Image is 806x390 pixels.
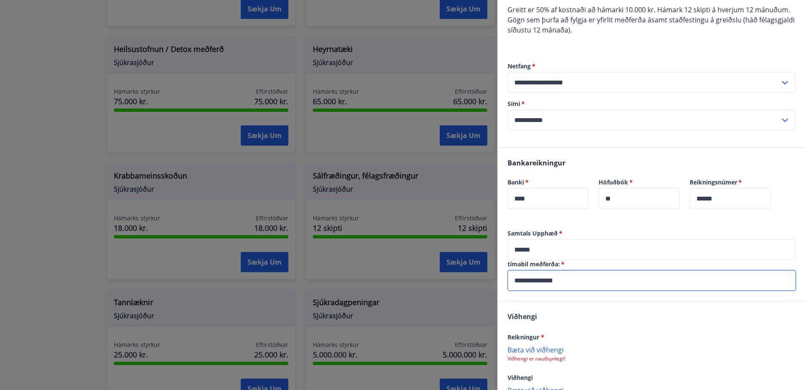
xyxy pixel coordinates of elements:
label: Reikningsnúmer [690,178,771,187]
span: Bankareikningur [508,158,565,168]
span: Greitt er 50% af kostnaði að hámarki 10.000 kr. Hámark 12 skipti á hverjum 12 mánuðum. [508,5,790,14]
div: tímabil meðferða: [508,270,796,291]
span: Viðhengi [508,374,533,382]
label: Samtals Upphæð [508,229,796,238]
span: Reikningur [508,333,544,341]
label: tímabil meðferða: [508,260,796,268]
p: Bæta við viðhengi [508,345,796,354]
label: Sími [508,100,796,108]
span: Viðhengi [508,312,537,321]
label: Netfang [508,62,796,70]
label: Höfuðbók [599,178,680,187]
p: Viðhengi er nauðsynlegt! [508,355,796,362]
span: Gögn sem þurfa að fylgja er yfirlit meðferða ásamt staðfestingu á greiðslu (háð félagsgjaldi síðu... [508,15,795,35]
div: Samtals Upphæð [508,239,796,260]
label: Banki [508,178,588,187]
